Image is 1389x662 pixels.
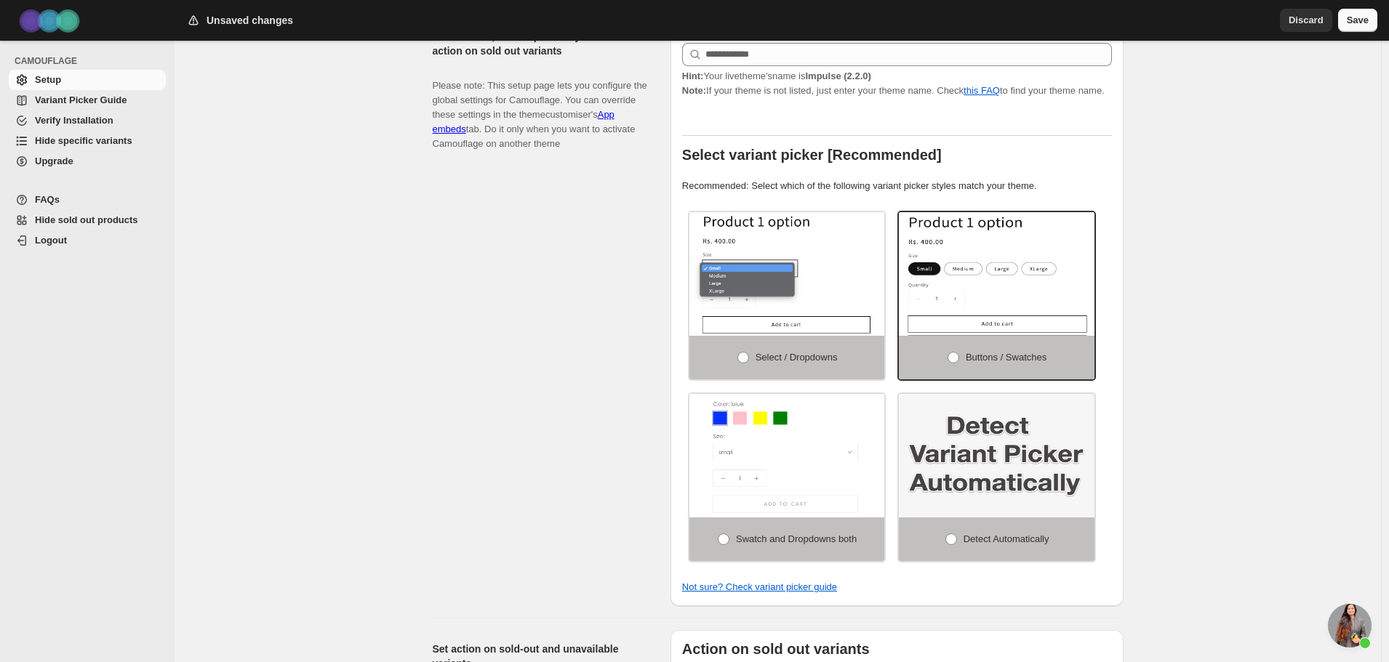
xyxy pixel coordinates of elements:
[689,212,885,336] img: Select / Dropdowns
[35,214,138,225] span: Hide sold out products
[9,110,166,131] a: Verify Installation
[15,55,167,67] span: CAMOUFLAGE
[964,85,1000,96] a: this FAQ
[682,85,706,96] strong: Note:
[682,70,871,81] span: Your live theme's name is
[35,115,113,126] span: Verify Installation
[9,190,166,210] a: FAQs
[689,394,885,517] img: Swatch and Dropdowns both
[9,230,166,251] a: Logout
[35,135,132,146] span: Hide specific variants
[682,179,1112,193] p: Recommended: Select which of the following variant picker styles match your theme.
[682,69,1112,98] p: If your theme is not listed, just enter your theme name. Check to find your theme name.
[1328,604,1372,647] div: Open chat
[682,147,942,163] b: Select variant picker [Recommended]
[899,212,1094,336] img: Buttons / Swatches
[9,131,166,151] a: Hide specific variants
[682,581,837,592] a: Not sure? Check variant picker guide
[35,74,61,85] span: Setup
[736,533,857,544] span: Swatch and Dropdowns both
[1338,9,1377,32] button: Save
[1289,13,1324,28] span: Discard
[899,394,1094,517] img: Detect Automatically
[1347,13,1369,28] span: Save
[35,156,73,166] span: Upgrade
[682,70,704,81] strong: Hint:
[756,352,838,363] span: Select / Dropdowns
[682,641,870,657] b: Action on sold out variants
[966,352,1046,363] span: Buttons / Swatches
[9,210,166,230] a: Hide sold out products
[433,64,647,151] p: Please note: This setup page lets you configure the global settings for Camouflage. You can overr...
[207,13,293,28] h2: Unsaved changes
[35,194,60,205] span: FAQs
[964,533,1049,544] span: Detect Automatically
[35,94,127,105] span: Variant Picker Guide
[805,70,870,81] strong: Impulse (2.2.0)
[1280,9,1332,32] button: Discard
[9,151,166,171] a: Upgrade
[9,70,166,90] a: Setup
[9,90,166,110] a: Variant Picker Guide
[35,235,67,246] span: Logout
